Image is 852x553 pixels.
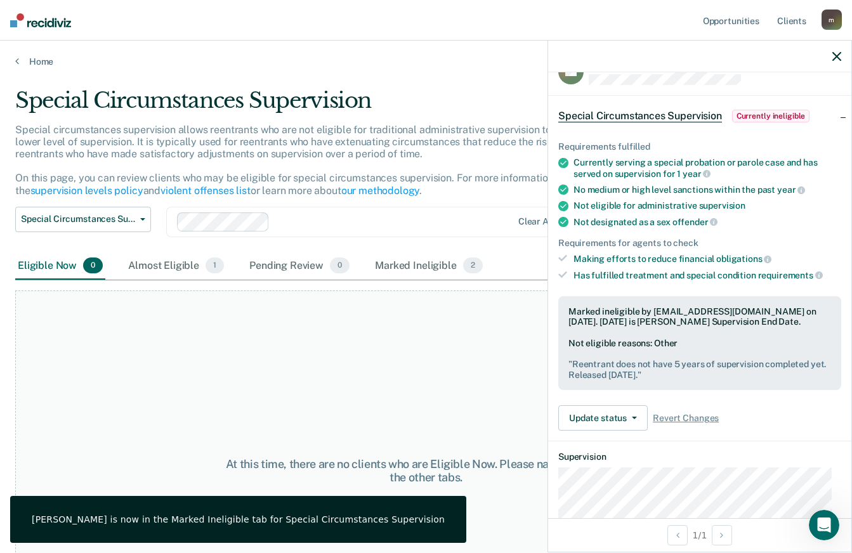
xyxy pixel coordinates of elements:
a: violent offenses list [161,185,251,197]
div: Not eligible reasons: Other [568,338,831,380]
div: Clear agents [518,216,572,227]
pre: " Reentrant does not have 5 years of supervision completed yet. Released [DATE]. " [568,359,831,381]
span: 1 [206,257,224,274]
div: [PERSON_NAME] is now in the Marked Ineligible tab for Special Circumstances Supervision [32,514,445,525]
span: 0 [83,257,103,274]
span: 2 [463,257,483,274]
div: Eligible Now [15,252,105,280]
span: Special Circumstances Supervision [21,214,135,224]
p: Special circumstances supervision allows reentrants who are not eligible for traditional administ... [15,124,638,197]
span: Currently ineligible [732,110,810,122]
iframe: Intercom live chat [809,510,839,540]
span: supervision [699,200,745,211]
a: Home [15,56,837,67]
span: Revert Changes [653,413,719,424]
dt: Supervision [558,452,841,462]
img: Recidiviz [10,13,71,27]
button: Update status [558,405,648,431]
div: Special Circumstances Supervision [15,88,654,124]
button: Next Opportunity [712,525,732,545]
span: Special Circumstances Supervision [558,110,722,122]
span: offender [672,217,718,227]
div: At this time, there are no clients who are Eligible Now. Please navigate to one of the other tabs. [221,457,631,485]
div: No medium or high level sanctions within the past [573,184,841,195]
div: Pending Review [247,252,352,280]
span: year [683,169,711,179]
div: Not eligible for administrative [573,200,841,211]
div: Requirements fulfilled [558,141,841,152]
div: Requirements for agents to check [558,238,841,249]
div: Currently serving a special probation or parole case and has served on supervision for 1 [573,157,841,179]
a: our methodology [341,185,420,197]
div: Almost Eligible [126,252,226,280]
div: Special Circumstances SupervisionCurrently ineligible [548,96,851,136]
div: Marked ineligible by [EMAIL_ADDRESS][DOMAIN_NAME] on [DATE]. [DATE] is [PERSON_NAME] Supervision ... [568,306,831,328]
span: 0 [330,257,350,274]
span: year [777,185,805,195]
div: Not designated as a sex [573,216,841,228]
div: Has fulfilled treatment and special condition [573,270,841,281]
button: Previous Opportunity [667,525,688,545]
a: supervision levels policy [30,185,143,197]
div: m [822,10,842,30]
div: Marked Ineligible [372,252,485,280]
div: Making efforts to reduce financial [573,253,841,264]
span: requirements [758,270,823,280]
span: obligations [716,254,771,264]
div: 1 / 1 [548,518,851,552]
